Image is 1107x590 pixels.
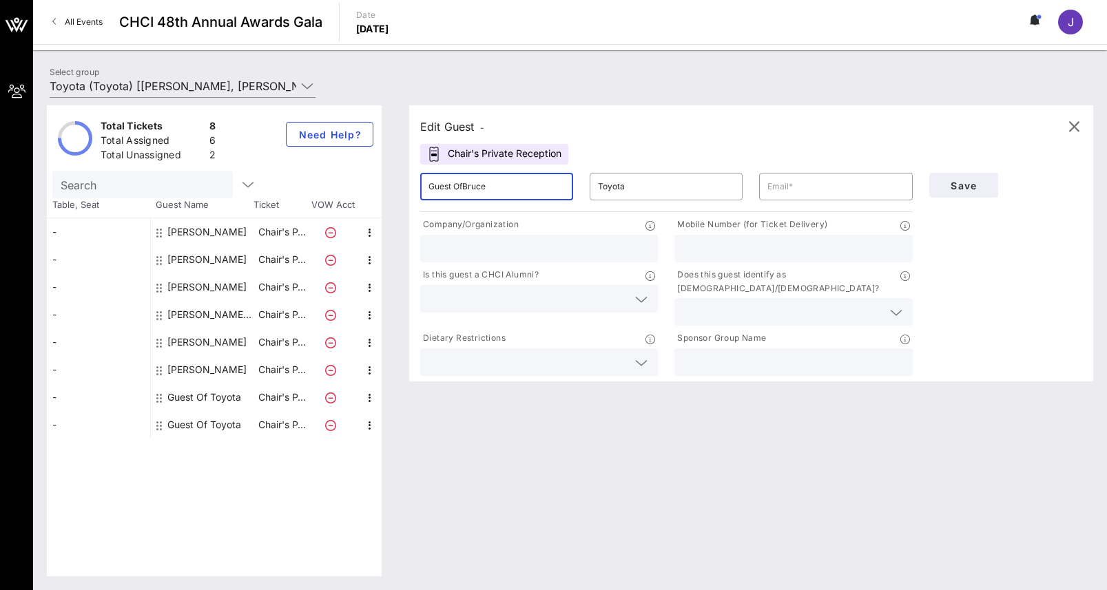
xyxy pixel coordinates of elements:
[101,134,204,151] div: Total Assigned
[298,129,362,140] span: Need Help?
[356,22,389,36] p: [DATE]
[167,356,247,383] div: Robert Chiappetta
[47,328,150,356] div: -
[101,148,204,165] div: Total Unassigned
[254,411,309,439] p: Chair's P…
[480,123,484,133] span: -
[167,328,247,356] div: Nicolina Hernandez
[209,148,216,165] div: 2
[254,198,309,212] span: Ticket
[50,67,99,77] label: Select group
[167,273,247,301] div: Michael Medalla
[254,328,309,356] p: Chair's P…
[674,268,900,295] p: Does this guest identify as [DEMOGRAPHIC_DATA]/[DEMOGRAPHIC_DATA]?
[47,246,150,273] div: -
[209,134,216,151] div: 6
[929,173,998,198] button: Save
[420,331,506,346] p: Dietary Restrictions
[47,411,150,439] div: -
[47,218,150,246] div: -
[44,11,111,33] a: All Events
[309,198,357,212] span: VOW Acct
[420,268,539,282] p: Is this guest a CHCI Alumni?
[420,218,519,232] p: Company/Organization
[167,301,254,328] div: Monica Denise Womack, MBA
[65,17,103,27] span: All Events
[356,8,389,22] p: Date
[167,411,241,439] div: Guest Of Toyota
[286,122,373,147] button: Need Help?
[940,180,987,191] span: Save
[420,144,568,165] div: Chair's Private Reception
[674,331,766,346] p: Sponsor Group Name
[47,198,150,212] span: Table, Seat
[1068,15,1074,29] span: J
[428,176,565,198] input: First Name*
[420,117,484,136] div: Edit Guest
[47,383,150,411] div: -
[47,356,150,383] div: -
[1058,10,1083,34] div: J
[167,246,247,273] div: Dr. Henrietta Munoz
[209,119,216,136] div: 8
[254,383,309,411] p: Chair's P…
[254,218,309,246] p: Chair's P…
[254,356,309,383] p: Chair's P…
[674,218,827,232] p: Mobile Number (for Ticket Delivery)
[101,119,204,136] div: Total Tickets
[47,301,150,328] div: -
[47,273,150,301] div: -
[167,383,241,411] div: Guest Of Toyota
[767,176,904,198] input: Email*
[598,176,734,198] input: Last Name*
[167,218,247,246] div: Colleen Casey
[254,301,309,328] p: Chair's P…
[254,273,309,301] p: Chair's P…
[150,198,254,212] span: Guest Name
[119,12,322,32] span: CHCI 48th Annual Awards Gala
[254,246,309,273] p: Chair's P…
